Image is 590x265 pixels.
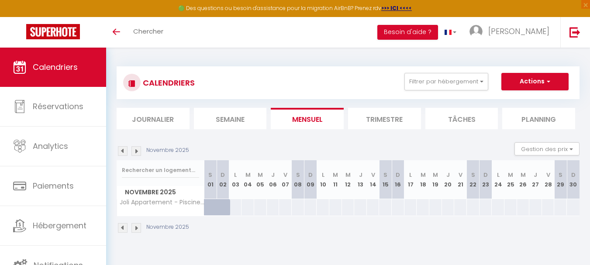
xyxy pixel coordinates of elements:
[569,27,580,38] img: logout
[221,171,225,179] abbr: D
[534,171,537,179] abbr: J
[459,171,462,179] abbr: V
[492,160,504,199] th: 24
[483,171,488,179] abbr: D
[271,108,344,129] li: Mensuel
[245,171,251,179] abbr: M
[127,17,170,48] a: Chercher
[571,171,576,179] abbr: D
[501,73,569,90] button: Actions
[381,4,412,12] a: >>> ICI <<<<
[529,160,542,199] th: 27
[329,160,342,199] th: 11
[33,141,68,151] span: Analytics
[348,108,421,129] li: Trimestre
[521,171,526,179] abbr: M
[141,73,195,93] h3: CALENDRIERS
[429,160,442,199] th: 19
[229,160,242,199] th: 03
[567,160,580,199] th: 30
[514,142,580,155] button: Gestion des prix
[194,108,267,129] li: Semaine
[33,101,83,112] span: Réservations
[242,160,254,199] th: 04
[517,160,530,199] th: 26
[26,24,80,39] img: Super Booking
[469,25,483,38] img: ...
[296,171,300,179] abbr: S
[118,199,206,206] span: Joli Appartement - Piscine - 68m2 - [GEOGRAPHIC_DATA]
[308,171,313,179] abbr: D
[463,17,560,48] a: ... [PERSON_NAME]
[271,171,275,179] abbr: J
[454,160,467,199] th: 21
[367,160,380,199] th: 14
[508,171,513,179] abbr: M
[554,160,567,199] th: 29
[33,220,86,231] span: Hébergement
[471,171,475,179] abbr: S
[208,171,212,179] abbr: S
[317,160,329,199] th: 10
[480,160,492,199] th: 23
[304,160,317,199] th: 09
[396,171,400,179] abbr: D
[488,26,549,37] span: [PERSON_NAME]
[502,108,575,129] li: Planning
[258,171,263,179] abbr: M
[333,171,338,179] abbr: M
[392,160,404,199] th: 16
[377,25,438,40] button: Besoin d'aide ?
[33,180,74,191] span: Paiements
[433,171,438,179] abbr: M
[146,146,189,155] p: Novembre 2025
[146,223,189,231] p: Novembre 2025
[371,171,375,179] abbr: V
[404,73,488,90] button: Filtrer par hébergement
[354,160,367,199] th: 13
[254,160,267,199] th: 05
[425,108,498,129] li: Tâches
[204,160,217,199] th: 01
[421,171,426,179] abbr: M
[446,171,450,179] abbr: J
[292,160,304,199] th: 08
[283,171,287,179] abbr: V
[379,160,392,199] th: 15
[559,171,562,179] abbr: S
[342,160,355,199] th: 12
[322,171,324,179] abbr: L
[417,160,429,199] th: 18
[122,162,199,178] input: Rechercher un logement...
[383,171,387,179] abbr: S
[117,186,204,199] span: Novembre 2025
[279,160,292,199] th: 07
[234,171,237,179] abbr: L
[467,160,480,199] th: 22
[33,62,78,72] span: Calendriers
[217,160,229,199] th: 02
[133,27,163,36] span: Chercher
[345,171,351,179] abbr: M
[542,160,555,199] th: 28
[497,171,500,179] abbr: L
[546,171,550,179] abbr: V
[504,160,517,199] th: 25
[409,171,412,179] abbr: L
[359,171,362,179] abbr: J
[404,160,417,199] th: 17
[267,160,279,199] th: 06
[117,108,190,129] li: Journalier
[442,160,455,199] th: 20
